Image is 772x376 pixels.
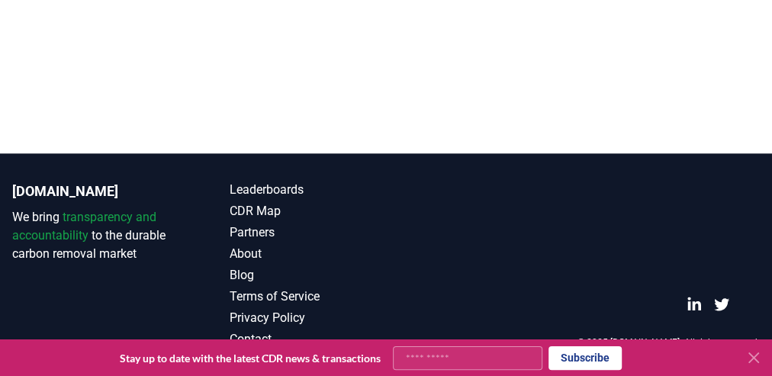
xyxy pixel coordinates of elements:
a: LinkedIn [687,297,702,312]
a: Leaderboards [230,181,386,199]
a: Partners [230,223,386,242]
span: transparency and accountability [12,210,156,243]
a: Terms of Service [230,288,386,306]
a: Twitter [714,297,729,312]
p: We bring to the durable carbon removal market [12,208,169,263]
p: © 2025 [DOMAIN_NAME]. All rights reserved. [577,336,760,349]
a: Blog [230,266,386,284]
a: Privacy Policy [230,309,386,327]
a: About [230,245,386,263]
p: [DOMAIN_NAME] [12,181,169,202]
a: Contact [230,330,386,349]
a: CDR Map [230,202,386,220]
